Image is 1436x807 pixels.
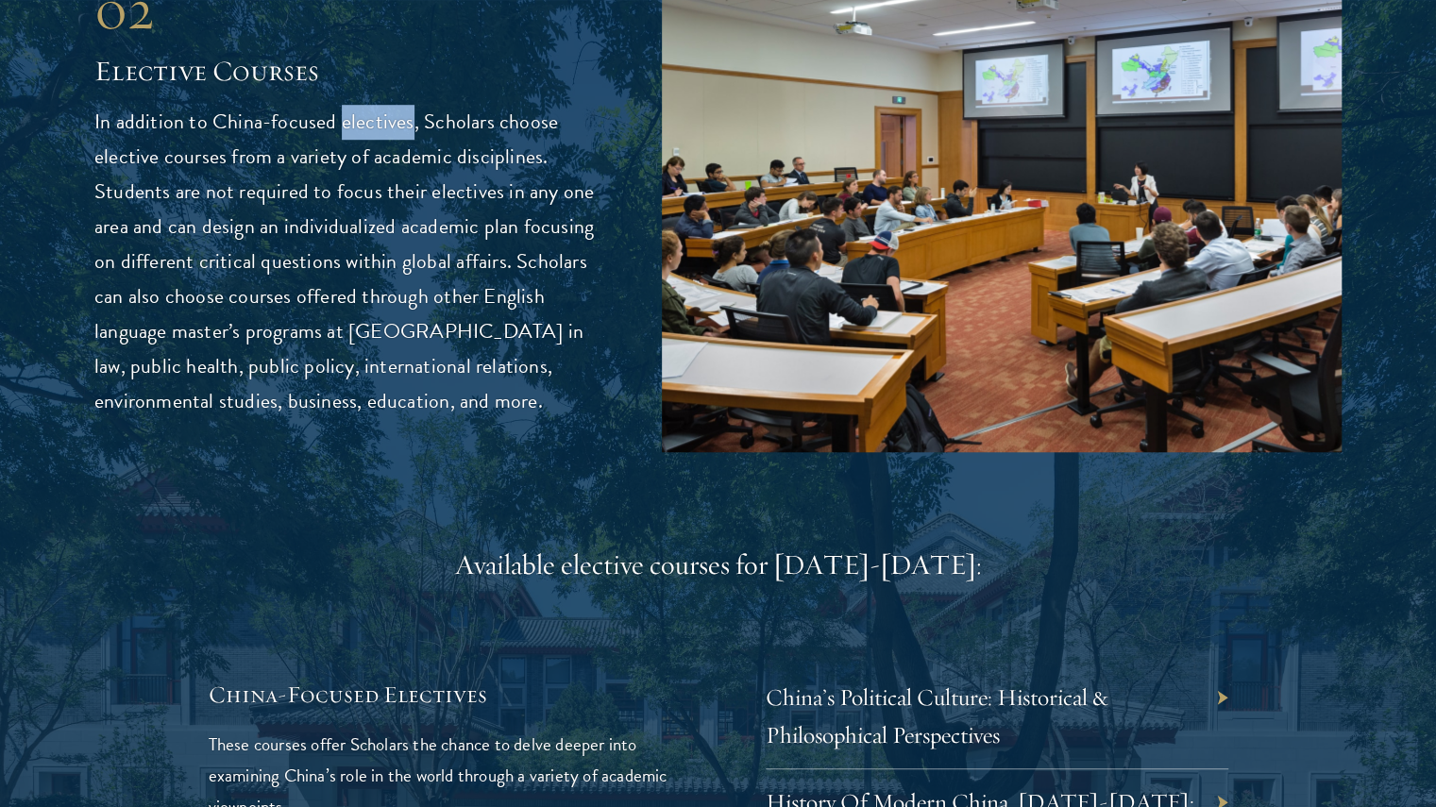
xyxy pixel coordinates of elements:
[94,53,605,91] h2: Elective Courses
[766,682,1108,749] a: China’s Political Culture: Historical & Philosophical Perspectives
[94,105,605,419] p: In addition to China-focused electives, Scholars choose elective courses from a variety of academ...
[209,679,671,711] h5: China-Focused Electives
[209,546,1228,584] div: Available elective courses for [DATE]-[DATE]:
